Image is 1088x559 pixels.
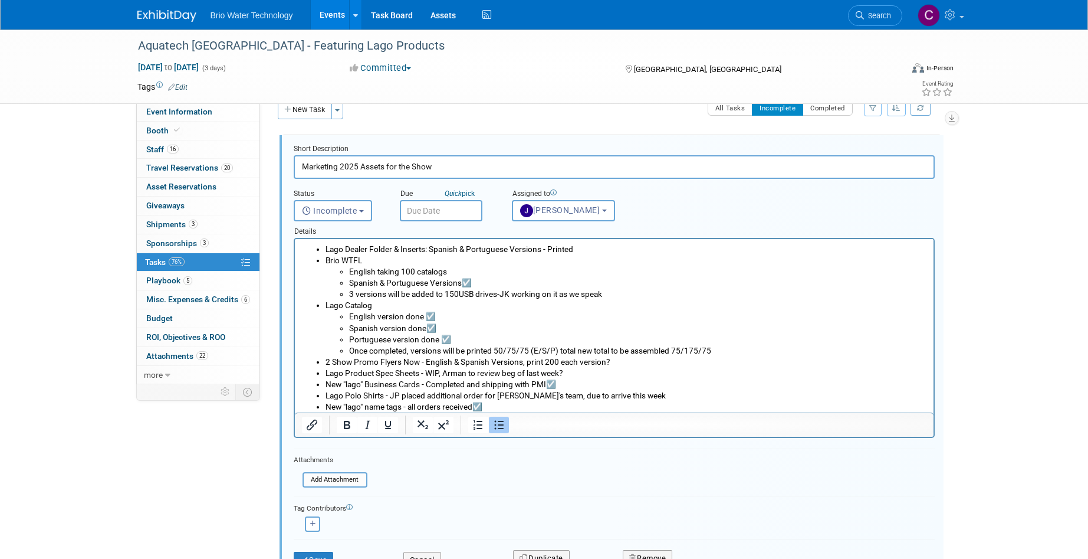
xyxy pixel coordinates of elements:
[294,189,382,200] div: Status
[169,257,185,266] span: 76%
[200,238,209,247] span: 3
[144,370,163,380] span: more
[146,351,208,361] span: Attachments
[378,417,398,433] button: Underline
[146,313,173,323] span: Budget
[752,100,803,116] button: Incomplete
[357,417,377,433] button: Italic
[634,65,781,74] span: [GEOGRAPHIC_DATA], [GEOGRAPHIC_DATA]
[294,455,367,465] div: Attachments
[294,501,935,514] div: Tag Contributors
[137,272,259,290] a: Playbook5
[189,220,198,228] span: 3
[146,295,250,304] span: Misc. Expenses & Credits
[520,205,600,215] span: [PERSON_NAME]
[302,206,357,215] span: Incomplete
[137,234,259,253] a: Sponsorships3
[134,35,885,57] div: Aquatech [GEOGRAPHIC_DATA] - Featuring Lago Products
[221,164,233,172] span: 20
[512,189,659,200] div: Assigned to
[400,189,494,200] div: Due
[442,189,477,198] a: Quickpick
[168,83,188,91] a: Edit
[489,417,509,433] button: Bullet list
[918,4,940,27] img: Cynthia Mendoza
[137,253,259,272] a: Tasks76%
[833,61,954,79] div: Event Format
[803,100,853,116] button: Completed
[337,417,357,433] button: Bold
[294,221,935,238] div: Details
[146,126,182,135] span: Booth
[215,384,236,400] td: Personalize Event Tab Strip
[146,182,216,191] span: Asset Reservations
[137,140,259,159] a: Staff16
[137,62,199,73] span: [DATE] [DATE]
[145,257,185,267] span: Tasks
[137,309,259,328] a: Budget
[146,276,192,285] span: Playbook
[201,64,226,72] span: (3 days)
[278,100,332,119] button: New Task
[910,100,931,116] a: Refresh
[146,163,233,172] span: Travel Reservations
[137,10,196,22] img: ExhibitDay
[137,197,259,215] a: Giveaways
[163,63,174,72] span: to
[235,384,259,400] td: Toggle Event Tabs
[294,144,935,155] div: Short Description
[294,200,372,221] button: Incomplete
[295,239,933,413] iframe: Rich Text Area
[146,201,185,210] span: Giveaways
[848,5,902,26] a: Search
[183,276,192,285] span: 5
[708,100,753,116] button: All Tasks
[146,220,198,229] span: Shipments
[468,417,488,433] button: Numbered list
[137,178,259,196] a: Asset Reservations
[146,145,179,154] span: Staff
[864,11,891,20] span: Search
[146,107,212,116] span: Event Information
[346,62,416,74] button: Committed
[302,417,322,433] button: Insert/edit link
[926,64,954,73] div: In-Person
[211,11,293,20] span: Brio Water Technology
[146,238,209,248] span: Sponsorships
[196,351,208,360] span: 22
[137,328,259,346] a: ROI, Objectives & ROO
[294,155,935,178] input: Name of task or a short description
[912,63,924,73] img: Format-Inperson.png
[137,215,259,234] a: Shipments3
[167,145,179,153] span: 16
[137,103,259,121] a: Event Information
[137,347,259,365] a: Attachments22
[137,290,259,309] a: Misc. Expenses & Credits6
[400,200,482,221] input: Due Date
[137,366,259,384] a: more
[241,295,250,304] span: 6
[137,122,259,140] a: Booth
[433,417,453,433] button: Superscript
[174,127,180,133] i: Booth reservation complete
[445,189,462,198] i: Quick
[921,81,953,87] div: Event Rating
[137,81,188,93] td: Tags
[137,159,259,177] a: Travel Reservations20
